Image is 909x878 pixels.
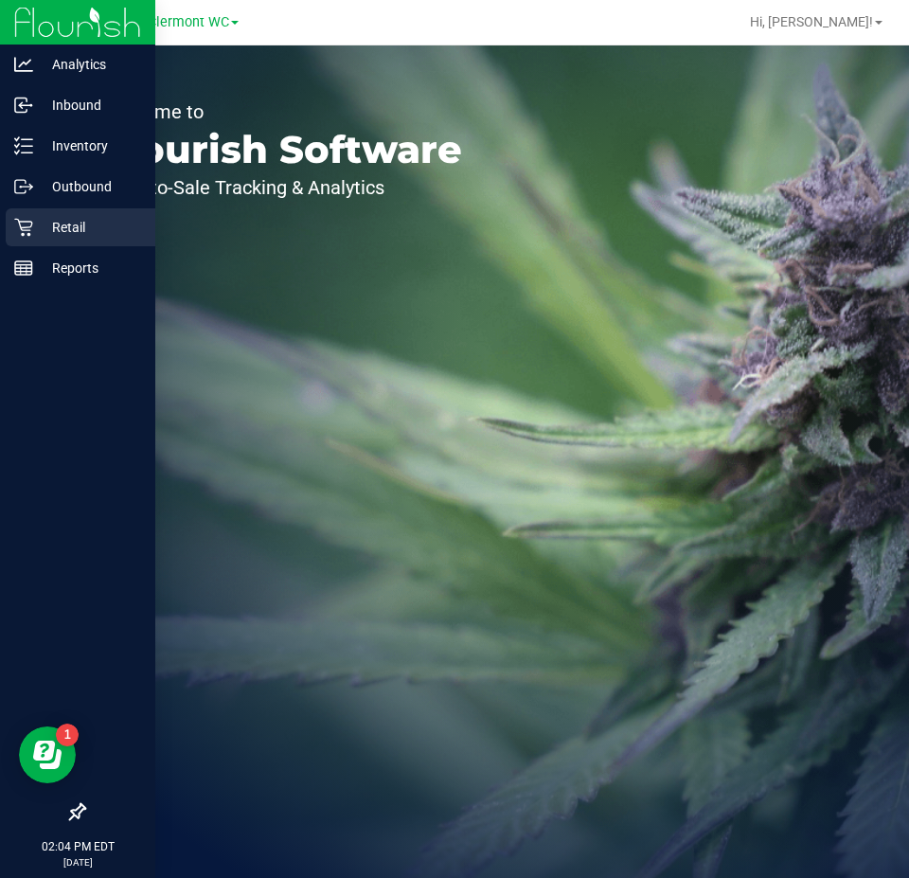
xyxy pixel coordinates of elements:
[33,175,147,198] p: Outbound
[9,855,147,869] p: [DATE]
[750,14,873,29] span: Hi, [PERSON_NAME]!
[14,177,33,196] inline-svg: Outbound
[102,178,462,197] p: Seed-to-Sale Tracking & Analytics
[102,131,462,169] p: Flourish Software
[33,134,147,157] p: Inventory
[33,257,147,279] p: Reports
[33,53,147,76] p: Analytics
[14,218,33,237] inline-svg: Retail
[56,724,79,746] iframe: Resource center unread badge
[33,216,147,239] p: Retail
[19,726,76,783] iframe: Resource center
[148,14,229,30] span: Clermont WC
[14,259,33,278] inline-svg: Reports
[14,96,33,115] inline-svg: Inbound
[102,102,462,121] p: Welcome to
[14,136,33,155] inline-svg: Inventory
[33,94,147,116] p: Inbound
[9,838,147,855] p: 02:04 PM EDT
[14,55,33,74] inline-svg: Analytics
